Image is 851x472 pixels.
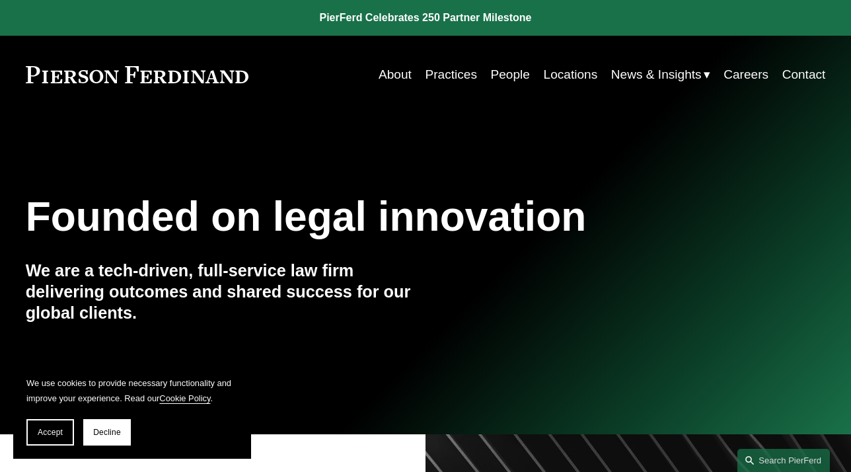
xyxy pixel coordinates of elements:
[611,62,710,87] a: folder dropdown
[425,62,476,87] a: Practices
[544,62,598,87] a: Locations
[93,428,121,437] span: Decline
[379,62,412,87] a: About
[737,449,830,472] a: Search this site
[723,62,768,87] a: Careers
[26,260,425,323] h4: We are a tech-driven, full-service law firm delivering outcomes and shared success for our global...
[13,362,251,459] section: Cookie banner
[83,419,131,446] button: Decline
[26,193,692,240] h1: Founded on legal innovation
[611,63,702,86] span: News & Insights
[38,428,63,437] span: Accept
[782,62,826,87] a: Contact
[26,375,238,406] p: We use cookies to provide necessary functionality and improve your experience. Read our .
[491,62,530,87] a: People
[26,419,74,446] button: Accept
[159,393,210,403] a: Cookie Policy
